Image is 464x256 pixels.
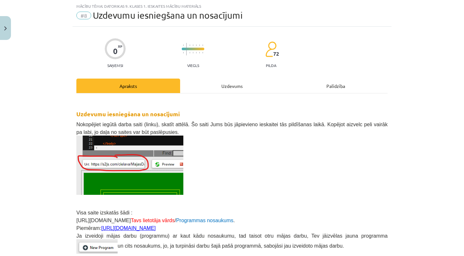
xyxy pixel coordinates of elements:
[113,47,118,56] div: 0
[187,63,199,68] p: Viegls
[196,44,197,46] img: icon-short-line-57e1e144782c952c97e751825c79c345078a6d821885a25fce030b3d8c18986b.svg
[76,239,118,254] img: E5SmAQcgBGNEsD2CFCYDZ2f8FKhSKy9FBhHeghQBYDiAIgP1fIMsF2Pf5mBCYjRVWzwqDIAZ2nIj2iWsE0DwKCCIQogGzCfVC...
[202,44,203,46] img: icon-short-line-57e1e144782c952c97e751825c79c345078a6d821885a25fce030b3d8c18986b.svg
[76,225,156,231] span: Piemēram:
[265,41,276,57] img: students-c634bb4e5e11cddfef0936a35e636f08e4e9abd3cc4e673bd6f9a4125e45ecb1.svg
[131,218,175,223] span: Tavs lietotāja vārds
[76,233,388,249] span: Ja izveidoji mājas darbu (programmu) ar kaut kādu nosaukumu, tad taisot otru mājas darbu, Tev jāi...
[105,63,126,68] p: Saņemsi
[284,79,388,93] div: Palīdzība
[199,52,200,53] img: icon-short-line-57e1e144782c952c97e751825c79c345078a6d821885a25fce030b3d8c18986b.svg
[273,51,279,57] span: 72
[76,12,91,19] span: #8
[196,52,197,53] img: icon-short-line-57e1e144782c952c97e751825c79c345078a6d821885a25fce030b3d8c18986b.svg
[76,218,235,223] span: [URL][DOMAIN_NAME] / .
[76,122,388,135] span: Nokopējiet iegūtā darba saiti (linku), skatīt attēlā. Šo saiti Jums būs jāpievieno ieskaitei tās ...
[4,26,7,31] img: icon-close-lesson-0947bae3869378f0d4975bcd49f059093ad1ed9edebbc8119c70593378902aed.svg
[183,52,184,53] img: icon-short-line-57e1e144782c952c97e751825c79c345078a6d821885a25fce030b3d8c18986b.svg
[76,4,388,8] div: Mācību tēma: Datorikas 9. klases 1. ieskaites mācību materiāls
[176,218,233,223] span: Programmas nosaukums
[266,63,276,68] p: pilda
[183,44,184,46] img: icon-short-line-57e1e144782c952c97e751825c79c345078a6d821885a25fce030b3d8c18986b.svg
[180,79,284,93] div: Uzdevums
[101,225,156,231] a: [URL][DOMAIN_NAME]
[118,44,122,48] span: XP
[202,52,203,53] img: icon-short-line-57e1e144782c952c97e751825c79c345078a6d821885a25fce030b3d8c18986b.svg
[76,210,132,215] span: Visa saite izskatās šādi :
[186,43,187,55] img: icon-long-line-d9ea69661e0d244f92f715978eff75569469978d946b2353a9bb055b3ed8787d.svg
[76,110,180,118] strong: Uzdevumu iesniegšana un nosacījumi
[93,10,243,21] span: Uzdevumu iesniegšana un nosacījumi
[199,44,200,46] img: icon-short-line-57e1e144782c952c97e751825c79c345078a6d821885a25fce030b3d8c18986b.svg
[76,136,183,195] img: Attēls, kurā ir teksts, ekrānuzņēmums, displejs, programmatūra Apraksts ģenerēts automātiski
[76,79,180,93] div: Apraksts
